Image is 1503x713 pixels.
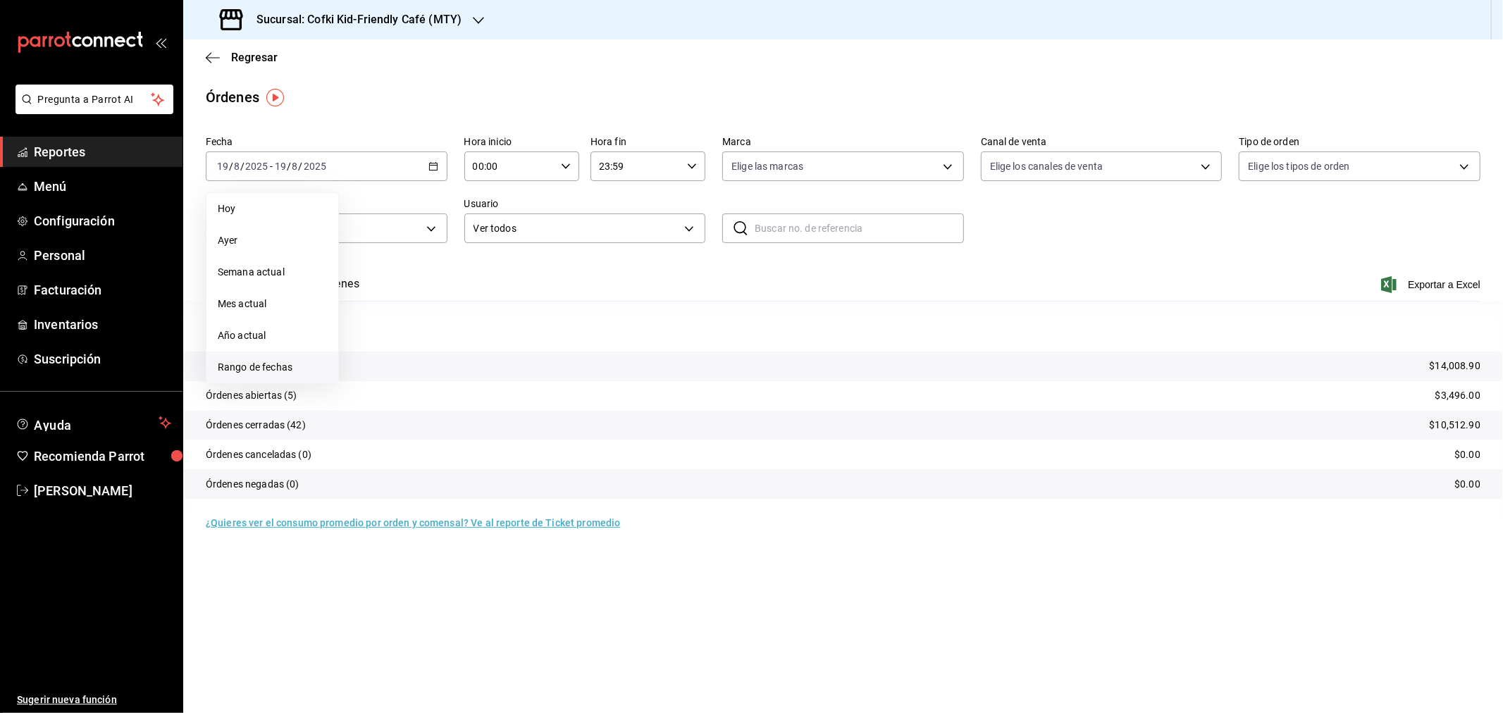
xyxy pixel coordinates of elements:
[1430,359,1480,373] p: $14,008.90
[218,201,327,216] span: Hoy
[464,137,579,147] label: Hora inicio
[38,92,151,107] span: Pregunta a Parrot AI
[206,447,311,462] p: Órdenes canceladas (0)
[34,414,153,431] span: Ayuda
[755,214,964,242] input: Buscar no. de referencia
[464,199,706,209] label: Usuario
[287,161,291,172] span: /
[34,211,171,230] span: Configuración
[1435,388,1480,403] p: $3,496.00
[34,246,171,265] span: Personal
[34,447,171,466] span: Recomienda Parrot
[34,142,171,161] span: Reportes
[731,159,803,173] span: Elige las marcas
[231,51,278,64] span: Regresar
[218,360,327,375] span: Rango de fechas
[17,693,171,707] span: Sugerir nueva función
[34,280,171,299] span: Facturación
[34,177,171,196] span: Menú
[1430,418,1480,433] p: $10,512.90
[292,161,299,172] input: --
[240,161,245,172] span: /
[590,137,705,147] label: Hora fin
[10,102,173,117] a: Pregunta a Parrot AI
[1239,137,1480,147] label: Tipo de orden
[270,161,273,172] span: -
[206,137,447,147] label: Fecha
[981,137,1223,147] label: Canal de venta
[34,481,171,500] span: [PERSON_NAME]
[34,315,171,334] span: Inventarios
[206,388,297,403] p: Órdenes abiertas (5)
[206,477,299,492] p: Órdenes negadas (0)
[206,51,278,64] button: Regresar
[303,161,327,172] input: ----
[216,161,229,172] input: --
[722,137,964,147] label: Marca
[990,159,1103,173] span: Elige los canales de venta
[206,87,259,108] div: Órdenes
[229,161,233,172] span: /
[274,161,287,172] input: --
[16,85,173,114] button: Pregunta a Parrot AI
[218,265,327,280] span: Semana actual
[206,517,620,528] a: ¿Quieres ver el consumo promedio por orden y comensal? Ve al reporte de Ticket promedio
[206,318,1480,335] p: Resumen
[218,328,327,343] span: Año actual
[266,89,284,106] img: Tooltip marker
[245,11,462,28] h3: Sucursal: Cofki Kid-Friendly Café (MTY)
[1454,477,1480,492] p: $0.00
[1454,447,1480,462] p: $0.00
[474,221,680,236] span: Ver todos
[155,37,166,48] button: open_drawer_menu
[34,349,171,368] span: Suscripción
[218,297,327,311] span: Mes actual
[1384,276,1480,293] button: Exportar a Excel
[299,161,303,172] span: /
[206,418,306,433] p: Órdenes cerradas (42)
[233,161,240,172] input: --
[1248,159,1349,173] span: Elige los tipos de orden
[218,233,327,248] span: Ayer
[245,161,268,172] input: ----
